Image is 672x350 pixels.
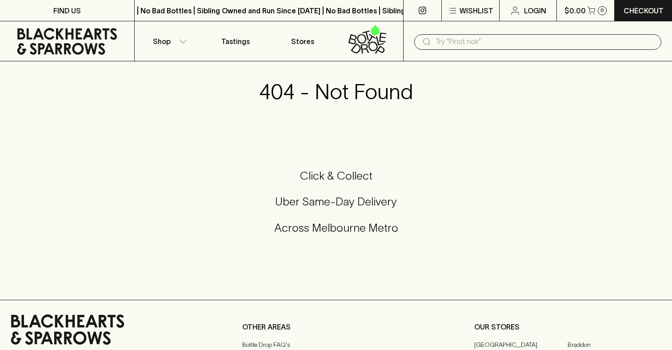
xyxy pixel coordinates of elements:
[221,36,250,47] p: Tastings
[135,21,202,61] button: Shop
[53,5,81,16] p: FIND US
[11,169,661,183] h5: Click & Collect
[11,194,661,209] h5: Uber Same-Day Delivery
[564,5,586,16] p: $0.00
[202,21,269,61] a: Tastings
[242,322,429,332] p: OTHER AREAS
[436,35,654,49] input: Try "Pinot noir"
[474,322,661,332] p: OUR STORES
[259,79,413,104] h3: 404 - Not Found
[624,5,664,16] p: Checkout
[153,36,171,47] p: Shop
[11,133,661,282] div: Call to action block
[600,8,604,13] p: 0
[460,5,493,16] p: Wishlist
[269,21,336,61] a: Stores
[11,221,661,235] h5: Across Melbourne Metro
[474,339,568,350] a: [GEOGRAPHIC_DATA]
[291,36,314,47] p: Stores
[568,339,661,350] a: Braddon
[524,5,546,16] p: Login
